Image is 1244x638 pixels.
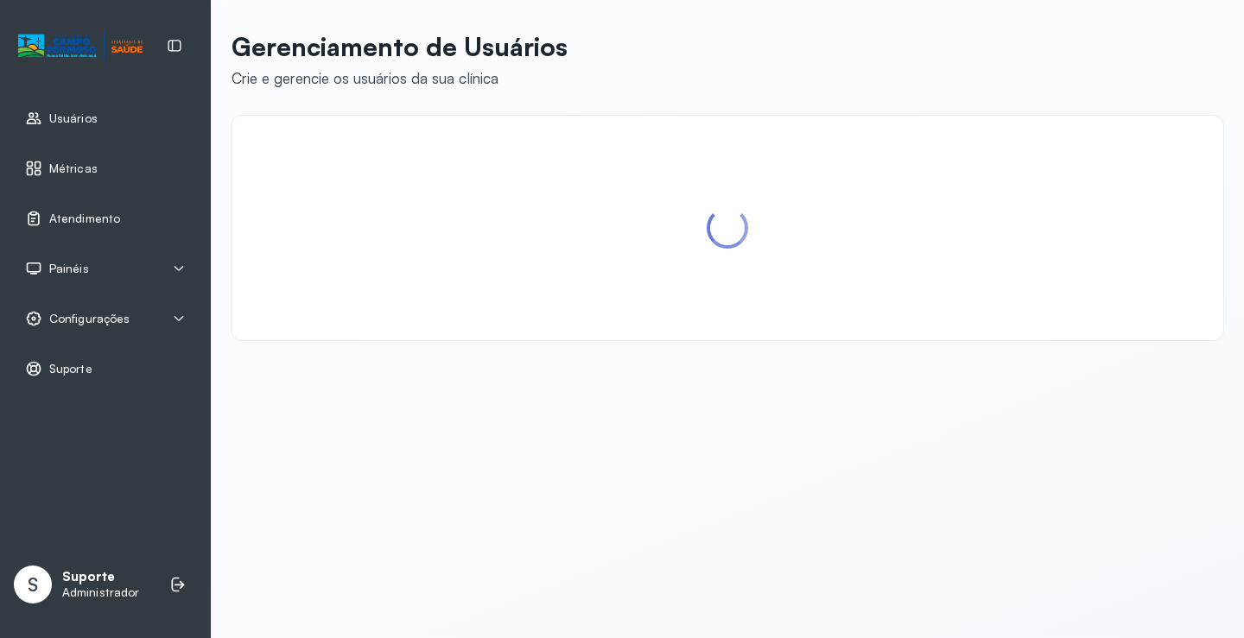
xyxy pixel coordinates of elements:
span: Configurações [49,312,130,326]
span: S [28,573,38,596]
span: Suporte [49,362,92,376]
span: Atendimento [49,212,120,226]
p: Administrador [62,585,139,600]
p: Gerenciamento de Usuários [232,31,568,62]
span: Painéis [49,262,89,276]
p: Suporte [62,569,139,585]
a: Métricas [25,160,186,177]
span: Usuários [49,111,98,126]
span: Métricas [49,161,98,176]
div: Crie e gerencie os usuários da sua clínica [232,69,568,87]
img: Logotipo do estabelecimento [18,32,143,60]
a: Atendimento [25,210,186,227]
a: Usuários [25,110,186,127]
